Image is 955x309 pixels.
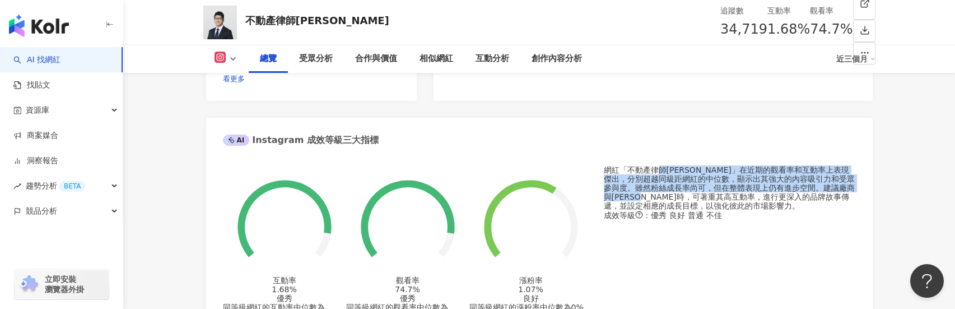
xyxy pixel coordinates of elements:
[395,285,420,294] div: 74.7%
[476,52,509,66] div: 互動分析
[910,264,944,298] iframe: Help Scout Beacon - Open
[223,135,250,146] div: AI
[13,182,21,190] span: rise
[203,6,237,39] img: KOL Avatar
[669,211,685,220] span: 良好
[532,52,582,66] div: 創作內容分析
[400,294,416,303] div: 優秀
[272,285,296,294] div: 1.68%
[604,211,856,220] div: 成效等級 ：
[277,294,292,303] div: 優秀
[59,181,85,192] div: BETA
[13,155,58,167] a: 洞察報告
[767,4,810,17] div: 互動率
[15,269,109,299] a: chrome extension立即安裝 瀏覽器外掛
[836,50,875,68] div: 近三個月
[26,173,85,199] span: 趨勢分析
[299,52,333,66] div: 受眾分析
[13,80,50,91] a: 找貼文
[260,52,277,66] div: 總覽
[519,276,543,285] div: 漲粉率
[9,15,69,37] img: logo
[355,52,397,66] div: 合作與價值
[273,276,296,285] div: 互動率
[688,211,704,220] span: 普通
[13,130,58,141] a: 商案媒合
[518,285,543,294] div: 1.07%
[245,13,389,27] div: 不動產律師[PERSON_NAME]
[810,19,852,40] span: 74.7%
[223,134,379,146] div: Instagram 成效等級三大指標
[810,4,852,17] div: 觀看率
[720,21,767,37] span: 34,719
[26,199,57,224] span: 競品分析
[45,274,84,294] span: 立即安裝 瀏覽器外掛
[223,75,245,83] span: 看更多
[523,294,539,303] div: 良好
[396,276,420,285] div: 觀看率
[604,165,856,210] div: 網紅「不動產律師[PERSON_NAME]」在近期的觀看率和互動率上表現傑出，分別超越同級距網紅的中位數，顯示出其強大的內容吸引力和受眾參與度。雖然粉絲成長率尚可，但在整體表現上仍有進步空間。建...
[720,4,767,17] div: 追蹤數
[706,211,722,220] span: 不佳
[18,275,40,293] img: chrome extension
[13,54,60,66] a: searchAI 找網紅
[26,98,49,123] span: 資源庫
[651,211,667,220] span: 優秀
[420,52,453,66] div: 相似網紅
[767,19,810,40] span: 1.68%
